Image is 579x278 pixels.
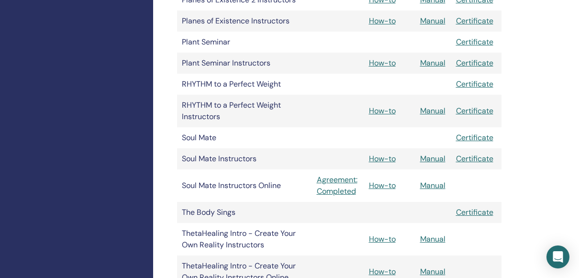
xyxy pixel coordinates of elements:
[369,16,396,26] a: How-to
[420,106,445,116] a: Manual
[546,245,569,268] div: Open Intercom Messenger
[177,74,312,95] td: RHYTHM to a Perfect Weight
[456,37,493,47] a: Certificate
[456,207,493,217] a: Certificate
[420,180,445,190] a: Manual
[369,106,396,116] a: How-to
[420,16,445,26] a: Manual
[420,267,445,277] a: Manual
[317,174,359,197] a: Agreement: Completed
[369,234,396,244] a: How-to
[420,154,445,164] a: Manual
[177,223,312,256] td: ThetaHealing Intro - Create Your Own Reality Instructors
[456,154,493,164] a: Certificate
[177,11,312,32] td: Planes of Existence Instructors
[420,234,445,244] a: Manual
[177,148,312,169] td: Soul Mate Instructors
[369,58,396,68] a: How-to
[456,133,493,143] a: Certificate
[177,53,312,74] td: Plant Seminar Instructors
[456,79,493,89] a: Certificate
[369,267,396,277] a: How-to
[369,154,396,164] a: How-to
[177,127,312,148] td: Soul Mate
[177,95,312,127] td: RHYTHM to a Perfect Weight Instructors
[456,106,493,116] a: Certificate
[456,16,493,26] a: Certificate
[177,32,312,53] td: Plant Seminar
[177,202,312,223] td: The Body Sings
[456,58,493,68] a: Certificate
[177,169,312,202] td: Soul Mate Instructors Online
[369,180,396,190] a: How-to
[420,58,445,68] a: Manual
